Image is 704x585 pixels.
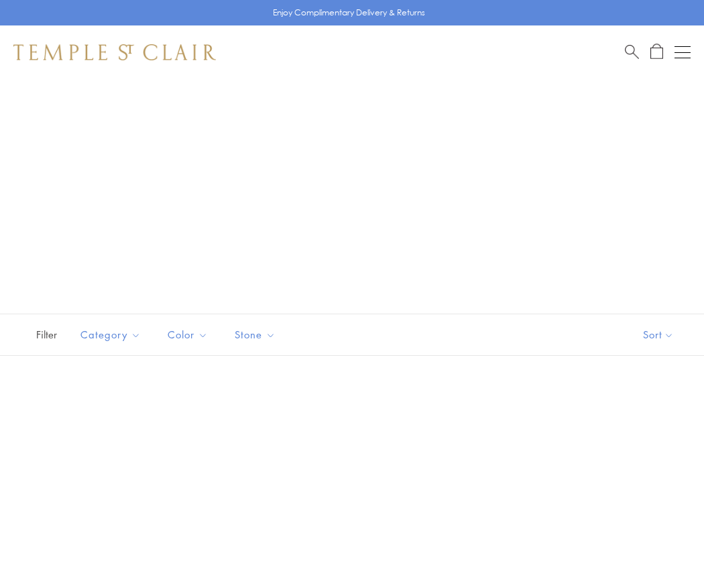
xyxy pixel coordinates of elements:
span: Stone [228,326,286,343]
a: Open Shopping Bag [650,44,663,60]
button: Category [70,320,151,350]
img: Temple St. Clair [13,44,216,60]
button: Color [158,320,218,350]
p: Enjoy Complimentary Delivery & Returns [273,6,425,19]
button: Stone [225,320,286,350]
button: Show sort by [613,314,704,355]
span: Category [74,326,151,343]
a: Search [625,44,639,60]
button: Open navigation [674,44,691,60]
span: Color [161,326,218,343]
